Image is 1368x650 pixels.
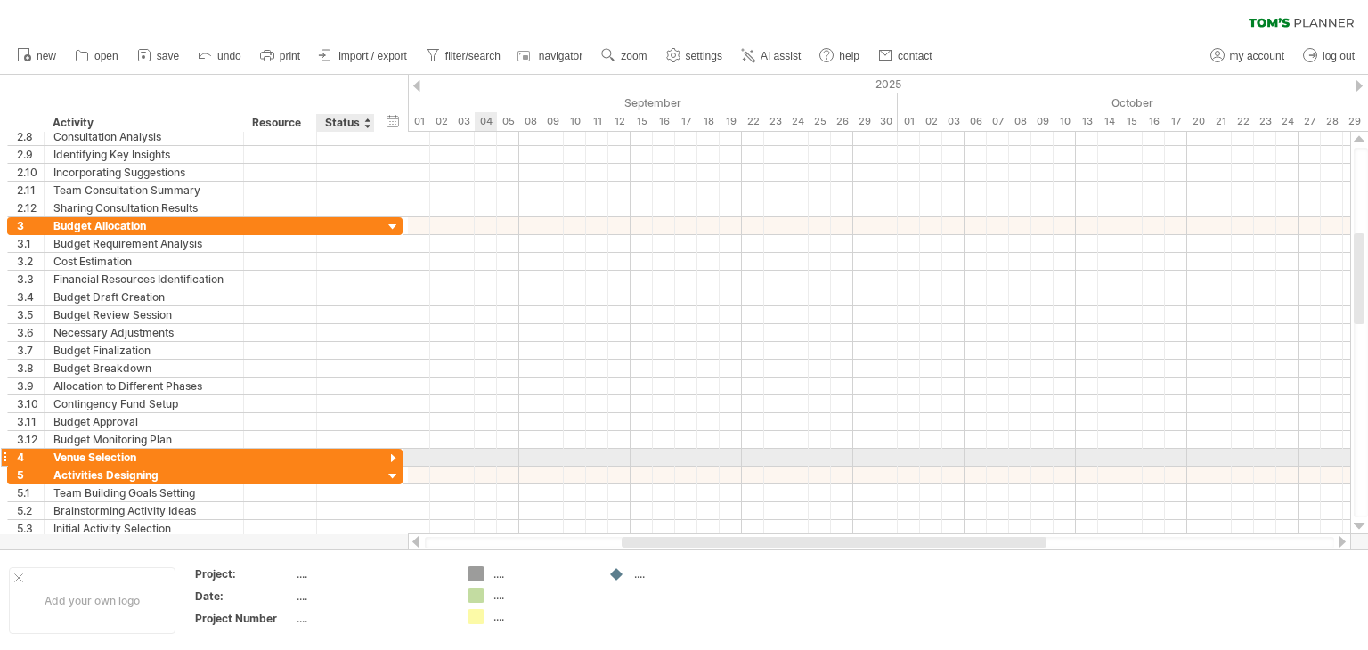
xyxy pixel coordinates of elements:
div: Tuesday, 2 September 2025 [430,112,452,131]
span: zoom [621,50,647,62]
div: Financial Resources Identification [53,271,234,288]
a: help [815,45,865,68]
div: Cost Estimation [53,253,234,270]
span: log out [1323,50,1355,62]
div: Tuesday, 21 October 2025 [1209,112,1232,131]
div: Date: [195,589,293,604]
div: Initial Activity Selection [53,520,234,537]
span: open [94,50,118,62]
a: new [12,45,61,68]
div: Incorporating Suggestions [53,164,234,181]
div: Friday, 12 September 2025 [608,112,631,131]
span: print [280,50,300,62]
div: Budget Allocation [53,217,234,234]
span: filter/search [445,50,501,62]
div: Wednesday, 3 September 2025 [452,112,475,131]
div: Monday, 22 September 2025 [742,112,764,131]
span: undo [217,50,241,62]
div: 3 [17,217,44,234]
div: 3.6 [17,324,44,341]
div: 2.8 [17,128,44,145]
div: 3.12 [17,431,44,448]
div: 3.5 [17,306,44,323]
div: .... [493,609,590,624]
div: Consultation Analysis [53,128,234,145]
div: Wednesday, 22 October 2025 [1232,112,1254,131]
div: Friday, 17 October 2025 [1165,112,1187,131]
span: help [839,50,859,62]
a: AI assist [737,45,806,68]
div: Wednesday, 8 October 2025 [1009,112,1031,131]
a: log out [1299,45,1360,68]
div: Wednesday, 15 October 2025 [1120,112,1143,131]
div: Monday, 13 October 2025 [1076,112,1098,131]
div: 2.12 [17,199,44,216]
a: zoom [597,45,652,68]
div: 3.1 [17,235,44,252]
a: save [133,45,184,68]
div: Necessary Adjustments [53,324,234,341]
div: 4 [17,449,44,466]
div: Team Building Goals Setting [53,484,234,501]
div: .... [297,611,446,626]
a: settings [662,45,728,68]
div: Monday, 29 September 2025 [853,112,875,131]
div: September 2025 [408,93,898,112]
div: Add your own logo [9,567,175,634]
span: navigator [539,50,582,62]
div: 3.3 [17,271,44,288]
a: import / export [314,45,412,68]
div: Friday, 10 October 2025 [1054,112,1076,131]
div: Wednesday, 29 October 2025 [1343,112,1365,131]
div: Friday, 3 October 2025 [942,112,965,131]
a: open [70,45,124,68]
div: 5.3 [17,520,44,537]
div: Budget Finalization [53,342,234,359]
div: Tuesday, 9 September 2025 [541,112,564,131]
div: Venue Selection [53,449,234,466]
div: 3.4 [17,288,44,305]
div: Tuesday, 7 October 2025 [987,112,1009,131]
div: Thursday, 25 September 2025 [809,112,831,131]
div: Thursday, 2 October 2025 [920,112,942,131]
div: Budget Requirement Analysis [53,235,234,252]
div: Friday, 19 September 2025 [720,112,742,131]
div: 5.1 [17,484,44,501]
div: Tuesday, 30 September 2025 [875,112,898,131]
div: Budget Approval [53,413,234,430]
div: Sharing Consultation Results [53,199,234,216]
div: Budget Monitoring Plan [53,431,234,448]
a: contact [874,45,938,68]
div: Identifying Key Insights [53,146,234,163]
span: import / export [338,50,407,62]
div: 3.11 [17,413,44,430]
div: .... [493,588,590,603]
a: navigator [515,45,588,68]
div: Status [325,114,364,132]
div: Wednesday, 1 October 2025 [898,112,920,131]
div: Brainstorming Activity Ideas [53,502,234,519]
a: undo [193,45,247,68]
div: Thursday, 18 September 2025 [697,112,720,131]
div: Wednesday, 17 September 2025 [675,112,697,131]
div: Project: [195,566,293,581]
div: .... [297,589,446,604]
a: print [256,45,305,68]
div: Contingency Fund Setup [53,395,234,412]
div: Budget Draft Creation [53,288,234,305]
div: 2.10 [17,164,44,181]
div: Tuesday, 23 September 2025 [764,112,786,131]
div: Friday, 24 October 2025 [1276,112,1299,131]
a: my account [1206,45,1290,68]
div: Wednesday, 10 September 2025 [564,112,586,131]
div: Budget Review Session [53,306,234,323]
div: Allocation to Different Phases [53,378,234,394]
div: 3.10 [17,395,44,412]
div: Tuesday, 16 September 2025 [653,112,675,131]
div: Monday, 20 October 2025 [1187,112,1209,131]
div: Team Consultation Summary [53,182,234,199]
div: 3.2 [17,253,44,270]
div: Tuesday, 28 October 2025 [1321,112,1343,131]
div: .... [634,566,731,581]
div: Tuesday, 14 October 2025 [1098,112,1120,131]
